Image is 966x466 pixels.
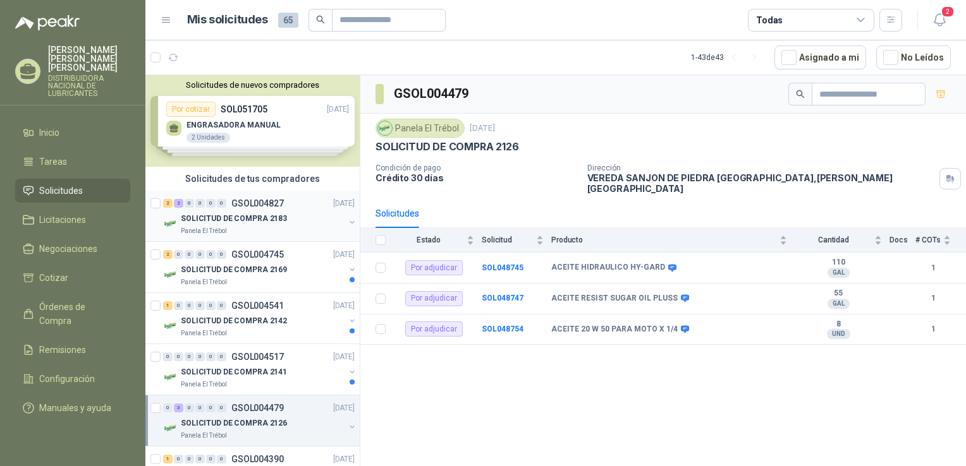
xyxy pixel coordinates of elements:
div: 1 [163,455,173,463]
div: 0 [206,301,216,310]
th: Cantidad [795,228,890,253]
div: 0 [174,352,183,361]
button: Solicitudes de nuevos compradores [150,80,355,90]
div: 0 [217,352,226,361]
div: 1 - 43 de 43 [691,47,764,68]
p: SOLICITUD DE COMPRA 2169 [181,264,287,276]
p: GSOL004479 [231,403,284,412]
span: Licitaciones [39,213,86,227]
span: Manuales y ayuda [39,401,111,415]
p: VEREDA SANJON DE PIEDRA [GEOGRAPHIC_DATA] , [PERSON_NAME][GEOGRAPHIC_DATA] [587,172,935,194]
span: Remisiones [39,343,86,357]
div: 0 [185,301,194,310]
p: Dirección [587,164,935,172]
div: 0 [206,352,216,361]
div: 2 [174,199,183,208]
p: [DATE] [333,249,355,261]
div: 0 [174,455,183,463]
span: 65 [278,13,298,28]
div: Solicitudes de nuevos compradoresPor cotizarSOL051705[DATE] ENGRASADORA MANUAL2 UnidadesPor cotiz... [145,75,360,167]
button: 2 [928,9,951,32]
b: 8 [795,320,882,330]
p: [DATE] [333,198,355,210]
div: Por adjudicar [405,291,463,306]
div: 0 [174,301,183,310]
a: Licitaciones [15,208,130,232]
span: Tareas [39,155,67,169]
img: Logo peakr [15,15,80,30]
p: SOLICITUD DE COMPRA 2126 [376,140,519,153]
p: Panela El Trébol [181,328,227,338]
p: Panela El Trébol [181,226,227,236]
a: SOL048745 [482,263,523,272]
p: Crédito 30 días [376,172,577,183]
p: [DATE] [333,351,355,363]
p: [DATE] [333,402,355,414]
span: Negociaciones [39,242,97,256]
a: Negociaciones [15,237,130,261]
div: 0 [163,403,173,412]
div: 0 [185,199,194,208]
th: # COTs [915,228,966,253]
a: Configuración [15,367,130,391]
div: 0 [217,199,226,208]
p: SOLICITUD DE COMPRA 2141 [181,366,287,378]
a: 1 0 0 0 0 0 GSOL004541[DATE] Company LogoSOLICITUD DE COMPRA 2142Panela El Trébol [163,298,357,338]
p: [DATE] [470,122,495,134]
div: 0 [163,352,173,361]
b: SOL048754 [482,325,523,333]
a: 2 0 0 0 0 0 GSOL004745[DATE] Company LogoSOLICITUD DE COMPRA 2169Panela El Trébol [163,247,357,287]
img: Company Logo [163,318,178,333]
span: # COTs [915,236,941,244]
div: 0 [195,352,205,361]
a: Manuales y ayuda [15,396,130,420]
p: Panela El Trébol [181,431,227,441]
p: SOLICITUD DE COMPRA 2126 [181,417,287,429]
div: 0 [195,403,205,412]
div: 0 [195,199,205,208]
div: 0 [185,403,194,412]
p: [PERSON_NAME] [PERSON_NAME] [PERSON_NAME] [48,45,130,72]
img: Company Logo [163,421,178,436]
span: 2 [941,6,955,18]
p: Condición de pago [376,164,577,172]
th: Solicitud [482,228,551,253]
div: 2 [163,250,173,259]
div: 0 [206,250,216,259]
span: Inicio [39,126,59,140]
img: Company Logo [163,267,178,282]
a: 0 0 0 0 0 0 GSOL004517[DATE] Company LogoSOLICITUD DE COMPRA 2141Panela El Trébol [163,349,357,390]
div: Solicitudes de tus compradores [145,167,360,191]
div: 0 [185,250,194,259]
span: search [796,90,805,99]
div: 0 [185,455,194,463]
p: GSOL004390 [231,455,284,463]
div: 0 [195,250,205,259]
th: Docs [890,228,915,253]
a: 2 2 0 0 0 0 GSOL004827[DATE] Company LogoSOLICITUD DE COMPRA 2183Panela El Trébol [163,196,357,236]
p: GSOL004517 [231,352,284,361]
div: 0 [217,455,226,463]
div: Por adjudicar [405,321,463,337]
b: ACEITE 20 W 50 PARA MOTO X 1/4 [551,325,678,335]
b: 1 [915,323,951,335]
span: Producto [551,236,777,244]
th: Estado [393,228,482,253]
div: Todas [756,13,783,27]
div: 0 [174,250,183,259]
div: 3 [174,403,183,412]
div: Solicitudes [376,206,419,220]
a: Cotizar [15,266,130,290]
img: Company Logo [163,369,178,385]
h3: GSOL004479 [394,84,470,104]
img: Company Logo [378,121,392,135]
p: SOLICITUD DE COMPRA 2142 [181,315,287,327]
p: [DATE] [333,453,355,465]
b: 1 [915,292,951,304]
div: 0 [206,403,216,412]
div: 0 [195,301,205,310]
a: Tareas [15,150,130,174]
div: Por adjudicar [405,260,463,275]
div: Panela El Trébol [376,119,465,138]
